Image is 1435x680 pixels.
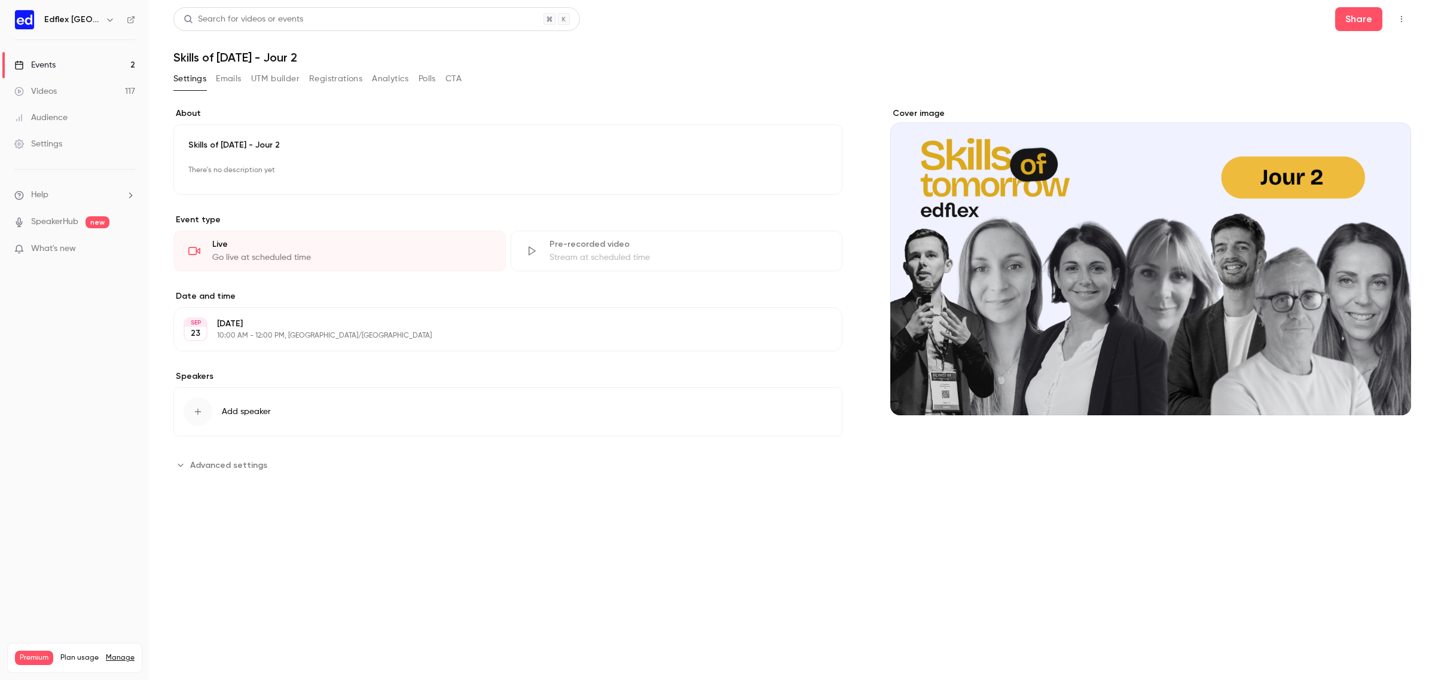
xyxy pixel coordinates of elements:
[86,216,109,228] span: new
[31,216,78,228] a: SpeakerHub
[1335,7,1382,31] button: Share
[549,238,828,250] div: Pre-recorded video
[31,189,48,201] span: Help
[549,252,828,264] div: Stream at scheduled time
[14,138,62,150] div: Settings
[419,69,436,88] button: Polls
[511,231,843,271] div: Pre-recorded videoStream at scheduled time
[121,244,135,255] iframe: Noticeable Trigger
[173,214,842,226] p: Event type
[188,161,828,180] p: There's no description yet
[309,69,362,88] button: Registrations
[212,238,491,250] div: Live
[44,14,100,26] h6: Edflex [GEOGRAPHIC_DATA]
[217,318,779,330] p: [DATE]
[14,59,56,71] div: Events
[173,231,506,271] div: LiveGo live at scheduled time
[190,459,267,471] span: Advanced settings
[890,108,1411,415] section: Cover image
[185,318,206,327] div: SEP
[15,10,34,29] img: Edflex France
[251,69,300,88] button: UTM builder
[173,290,842,302] label: Date and time
[173,387,842,436] button: Add speaker
[14,85,57,97] div: Videos
[372,69,409,88] button: Analytics
[31,243,76,255] span: What's new
[216,69,241,88] button: Emails
[173,108,842,120] label: About
[173,455,842,474] section: Advanced settings
[173,455,274,474] button: Advanced settings
[106,653,135,663] a: Manage
[222,406,271,418] span: Add speaker
[445,69,462,88] button: CTA
[60,653,99,663] span: Plan usage
[15,651,53,665] span: Premium
[217,331,779,341] p: 10:00 AM - 12:00 PM, [GEOGRAPHIC_DATA]/[GEOGRAPHIC_DATA]
[173,69,206,88] button: Settings
[173,370,842,382] label: Speakers
[184,13,303,26] div: Search for videos or events
[188,139,828,151] p: Skills of [DATE] - Jour 2
[173,50,1411,65] h1: Skills of [DATE] - Jour 2
[14,189,135,201] li: help-dropdown-opener
[212,252,491,264] div: Go live at scheduled time
[191,327,200,339] p: 23
[14,112,68,124] div: Audience
[890,108,1411,120] label: Cover image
